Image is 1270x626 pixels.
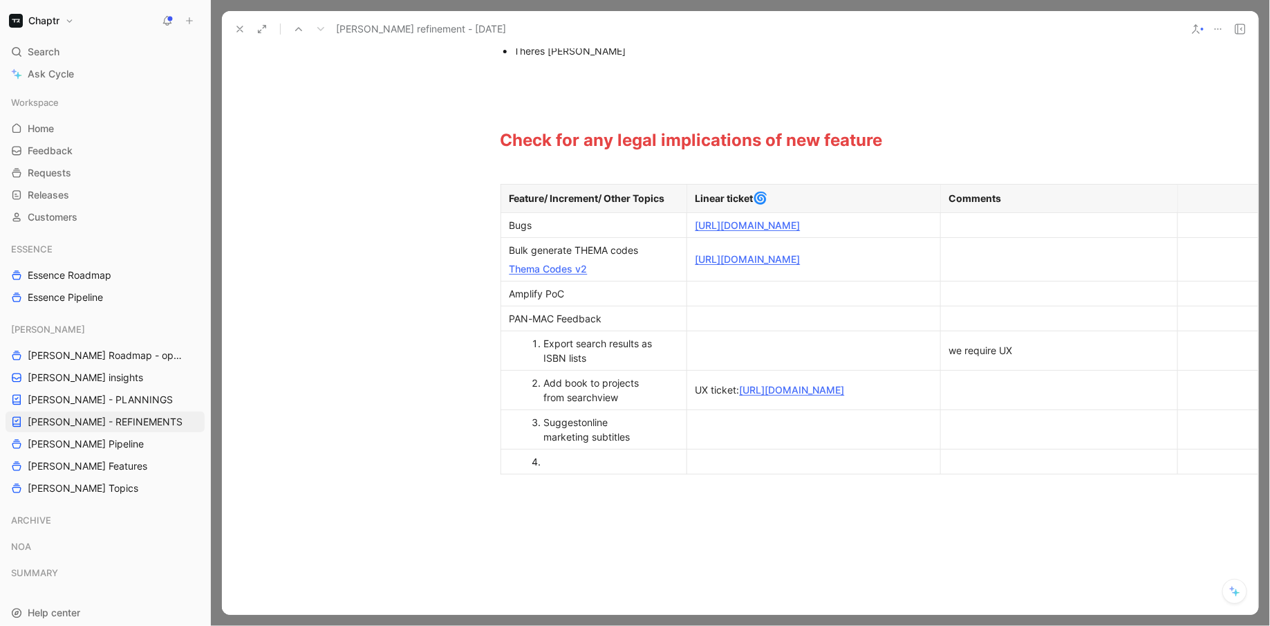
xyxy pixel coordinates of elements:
[695,383,932,397] div: UX ticket:
[6,11,77,30] button: ChaptrChaptr
[9,14,23,28] img: Chaptr
[28,415,183,429] span: [PERSON_NAME] - REFINEMENTS
[28,210,77,224] span: Customers
[6,536,205,561] div: NOA
[6,367,205,388] a: [PERSON_NAME] insights
[514,44,979,58] div: Theres [PERSON_NAME]
[6,163,205,183] a: Requests
[6,42,205,62] div: Search
[6,389,205,410] a: [PERSON_NAME] - PLANNINGS
[11,513,51,527] span: ARCHIVE
[28,66,74,82] span: Ask Cycle
[6,118,205,139] a: Home
[6,319,205,499] div: [PERSON_NAME][PERSON_NAME] Roadmap - open items[PERSON_NAME] insights[PERSON_NAME] - PLANNINGS[PE...
[6,64,205,84] a: Ask Cycle
[544,376,657,405] div: Add book to projects from searchview
[11,242,53,256] span: ESSENCE
[28,188,69,202] span: Releases
[28,144,73,158] span: Feedback
[6,319,205,340] div: [PERSON_NAME]
[544,336,657,365] div: Export search results as ISBN lists
[11,322,85,336] span: [PERSON_NAME]
[949,343,1169,358] div: we require UX
[6,185,205,205] a: Releases
[6,287,205,308] a: Essence Pipeline
[6,239,205,308] div: ESSENCEEssence RoadmapEssence Pipeline
[6,510,205,535] div: ARCHIVE
[28,371,143,385] span: [PERSON_NAME] insights
[28,44,59,60] span: Search
[544,415,657,444] div: online marketing subtitles
[6,562,205,587] div: SUMMARY
[6,140,205,161] a: Feedback
[28,459,147,473] span: [PERSON_NAME] Features
[28,166,71,180] span: Requests
[544,416,582,428] span: Suggest
[28,268,111,282] span: Essence Roadmap
[501,130,883,150] span: Check for any legal implications of new feature
[510,243,678,257] div: Bulk generate THEMA codes
[11,566,58,580] span: SUMMARY
[11,540,31,553] span: NOA
[28,349,187,362] span: [PERSON_NAME] Roadmap - open items
[754,191,768,205] span: 🌀
[6,434,205,454] a: [PERSON_NAME] Pipeline
[6,412,205,432] a: [PERSON_NAME] - REFINEMENTS
[740,384,845,396] a: [URL][DOMAIN_NAME]
[695,192,754,204] strong: Linear ticket
[6,478,205,499] a: [PERSON_NAME] Topics
[6,92,205,113] div: Workspace
[6,456,205,477] a: [PERSON_NAME] Features
[510,192,665,204] strong: Feature/ Increment/ Other Topics
[510,311,678,326] div: PAN-MAC Feedback
[695,219,801,231] a: [URL][DOMAIN_NAME]
[6,510,205,531] div: ARCHIVE
[6,602,205,623] div: Help center
[28,481,138,495] span: [PERSON_NAME] Topics
[6,536,205,557] div: NOA
[6,239,205,259] div: ESSENCE
[6,345,205,366] a: [PERSON_NAME] Roadmap - open items
[28,291,103,304] span: Essence Pipeline
[6,207,205,228] a: Customers
[510,263,588,275] a: Thema Codes v2
[695,253,801,265] a: [URL][DOMAIN_NAME]
[510,286,678,301] div: Amplify PoC
[6,265,205,286] a: Essence Roadmap
[28,122,54,136] span: Home
[28,393,173,407] span: [PERSON_NAME] - PLANNINGS
[336,21,506,37] span: [PERSON_NAME] refinement - [DATE]
[6,562,205,583] div: SUMMARY
[510,218,678,232] div: Bugs
[28,607,80,618] span: Help center
[949,192,1002,204] strong: Comments
[11,95,59,109] span: Workspace
[28,15,59,27] h1: Chaptr
[28,437,144,451] span: [PERSON_NAME] Pipeline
